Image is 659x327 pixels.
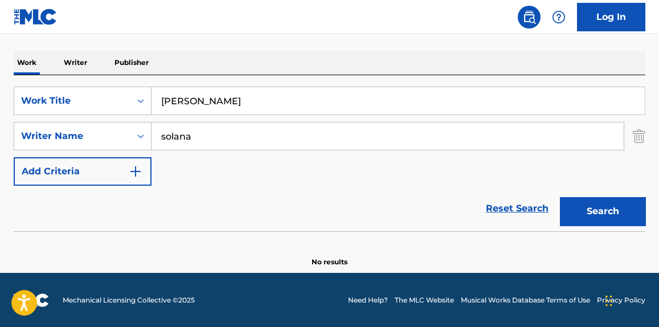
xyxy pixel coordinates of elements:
[395,295,454,305] a: The MLC Website
[348,295,388,305] a: Need Help?
[552,10,566,24] img: help
[602,272,659,327] iframe: Chat Widget
[547,6,570,28] div: Help
[14,51,40,75] p: Work
[480,196,554,221] a: Reset Search
[14,293,49,307] img: logo
[129,165,142,178] img: 9d2ae6d4665cec9f34b9.svg
[461,295,590,305] a: Musical Works Database Terms of Use
[518,6,541,28] a: Public Search
[605,284,612,318] div: Drag
[63,295,195,305] span: Mechanical Licensing Collective © 2025
[522,10,536,24] img: search
[14,157,152,186] button: Add Criteria
[577,3,645,31] a: Log In
[21,129,124,143] div: Writer Name
[14,9,58,25] img: MLC Logo
[14,87,645,231] form: Search Form
[21,94,124,108] div: Work Title
[312,243,347,267] p: No results
[60,51,91,75] p: Writer
[560,197,645,226] button: Search
[597,295,645,305] a: Privacy Policy
[111,51,152,75] p: Publisher
[633,122,645,150] img: Delete Criterion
